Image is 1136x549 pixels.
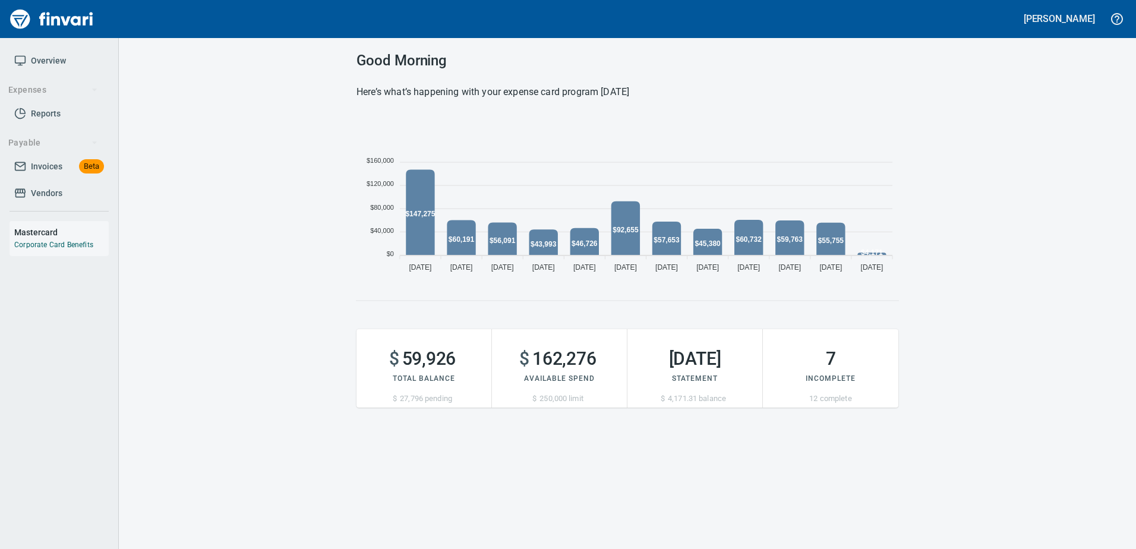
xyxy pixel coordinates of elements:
tspan: [DATE] [861,263,883,272]
tspan: $160,000 [367,157,394,164]
h6: Here’s what’s happening with your expense card program [DATE] [356,84,898,100]
tspan: [DATE] [614,263,637,272]
tspan: $120,000 [367,180,394,187]
span: Expenses [8,83,98,97]
button: [PERSON_NAME] [1021,10,1098,28]
img: Finvari [7,5,96,33]
tspan: [DATE] [450,263,473,272]
tspan: [DATE] [491,263,514,272]
tspan: [DATE] [532,263,555,272]
tspan: [DATE] [819,263,842,272]
a: Corporate Card Benefits [14,241,93,249]
a: InvoicesBeta [10,153,109,180]
span: Reports [31,106,61,121]
tspan: [DATE] [573,263,596,272]
tspan: $0 [387,250,394,257]
a: Overview [10,48,109,74]
button: Payable [4,132,103,154]
tspan: [DATE] [696,263,719,272]
h3: Good Morning [356,52,898,69]
tspan: $40,000 [370,227,394,234]
h6: Mastercard [14,226,109,239]
tspan: $80,000 [370,204,394,211]
span: Invoices [31,159,62,174]
span: Vendors [31,186,62,201]
button: Expenses [4,79,103,101]
span: Overview [31,53,66,68]
a: Reports [10,100,109,127]
h5: [PERSON_NAME] [1024,12,1095,25]
tspan: [DATE] [409,263,432,272]
tspan: [DATE] [655,263,678,272]
tspan: [DATE] [778,263,801,272]
span: Beta [79,160,104,173]
a: Vendors [10,180,109,207]
span: Payable [8,135,98,150]
tspan: [DATE] [737,263,760,272]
